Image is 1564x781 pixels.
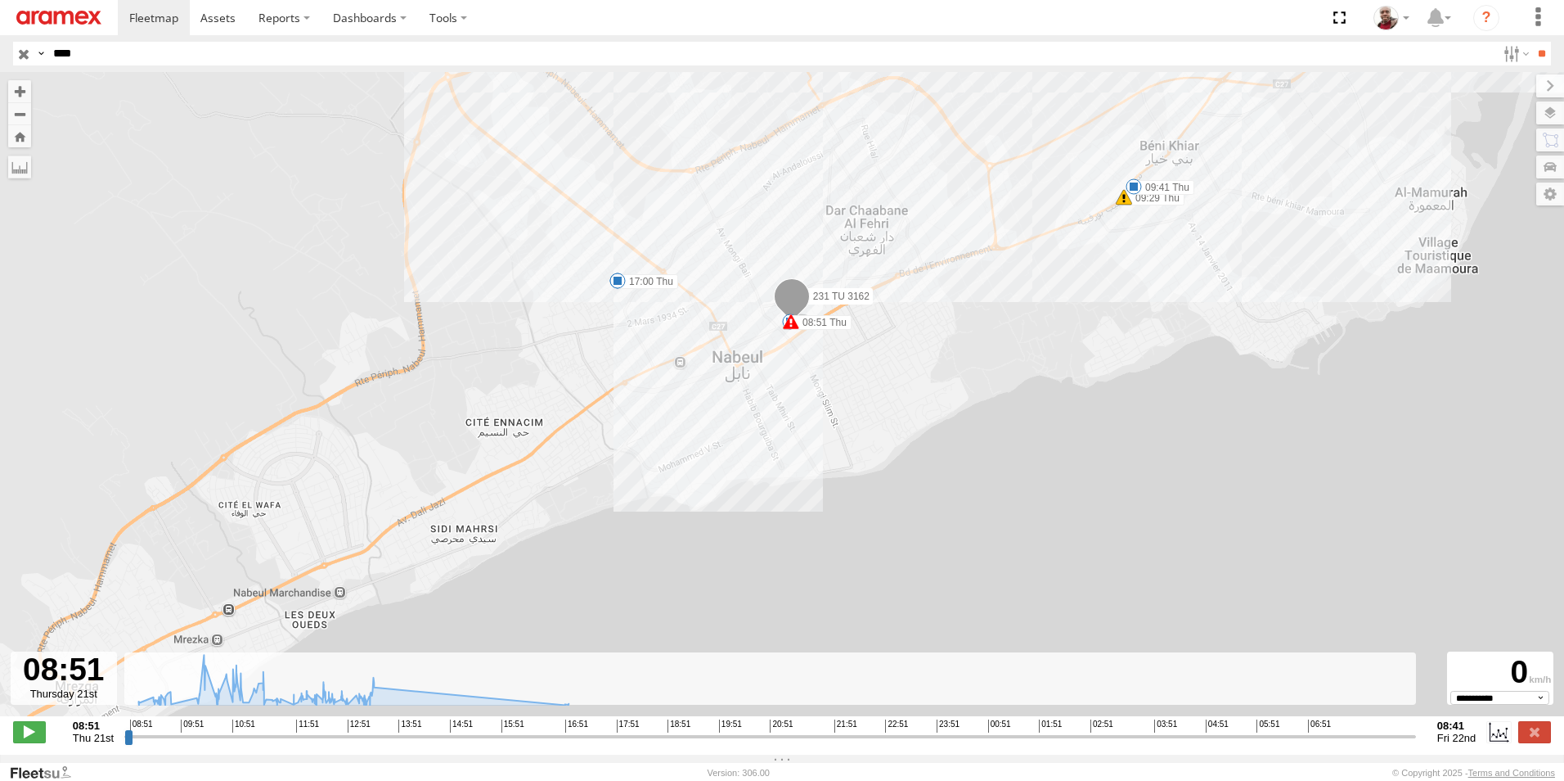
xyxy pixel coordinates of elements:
span: 16:51 [565,720,588,733]
span: 02:51 [1090,720,1113,733]
button: Zoom out [8,102,31,125]
span: 01:51 [1039,720,1062,733]
span: 04:51 [1206,720,1229,733]
label: Measure [8,156,31,178]
div: Version: 306.00 [708,768,770,778]
span: 23:51 [937,720,960,733]
label: Map Settings [1536,183,1564,205]
label: Search Filter Options [1497,42,1532,65]
div: Majdi Ghannoudi [1368,6,1415,30]
span: 06:51 [1308,720,1331,733]
span: 231 TU 3162 [813,291,870,302]
span: 11:51 [296,720,319,733]
span: 12:51 [348,720,371,733]
span: 00:51 [988,720,1011,733]
span: 20:51 [770,720,793,733]
span: 21:51 [834,720,857,733]
label: Play/Stop [13,721,46,743]
span: 05:51 [1256,720,1279,733]
span: 19:51 [719,720,742,733]
span: 13:51 [398,720,421,733]
div: © Copyright 2025 - [1392,768,1555,778]
img: aramex-logo.svg [16,11,101,25]
button: Zoom in [8,80,31,102]
label: 09:41 Thu [1134,180,1194,195]
span: Thu 21st Aug 2025 [73,732,114,744]
span: 08:51 [130,720,153,733]
label: 08:51 Thu [791,315,852,330]
label: 09:29 Thu [1124,191,1184,205]
span: 14:51 [450,720,473,733]
span: 17:51 [617,720,640,733]
span: 09:51 [181,720,204,733]
label: Close [1518,721,1551,743]
span: 18:51 [667,720,690,733]
span: 22:51 [885,720,908,733]
i: ? [1473,5,1499,31]
strong: 08:41 [1437,720,1476,732]
div: 0 [1449,654,1551,691]
span: Fri 22nd Aug 2025 [1437,732,1476,744]
button: Zoom Home [8,125,31,147]
label: 17:00 Thu [618,274,678,289]
a: Visit our Website [9,765,84,781]
span: 15:51 [501,720,524,733]
strong: 08:51 [73,720,114,732]
label: Search Query [34,42,47,65]
span: 03:51 [1154,720,1177,733]
a: Terms and Conditions [1468,768,1555,778]
span: 10:51 [232,720,255,733]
